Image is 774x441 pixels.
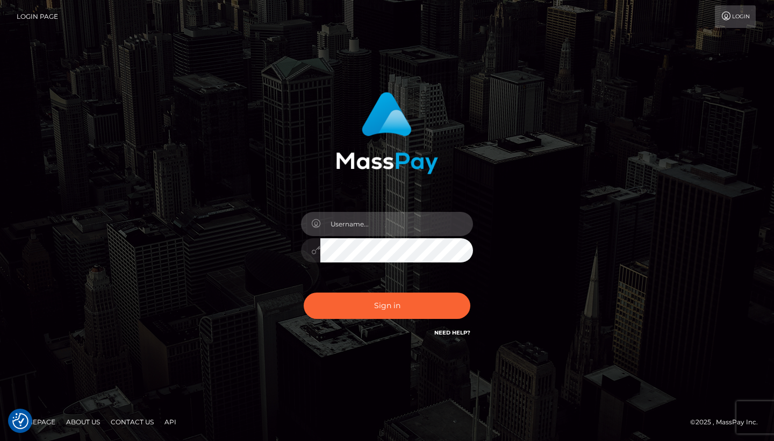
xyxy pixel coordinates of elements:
a: Homepage [12,414,60,430]
button: Consent Preferences [12,413,28,429]
a: Contact Us [106,414,158,430]
a: Need Help? [434,329,470,336]
button: Sign in [304,293,470,319]
img: MassPay Login [336,92,438,174]
a: Login Page [17,5,58,28]
a: About Us [62,414,104,430]
div: © 2025 , MassPay Inc. [690,416,766,428]
a: API [160,414,181,430]
a: Login [715,5,756,28]
input: Username... [320,212,473,236]
img: Revisit consent button [12,413,28,429]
